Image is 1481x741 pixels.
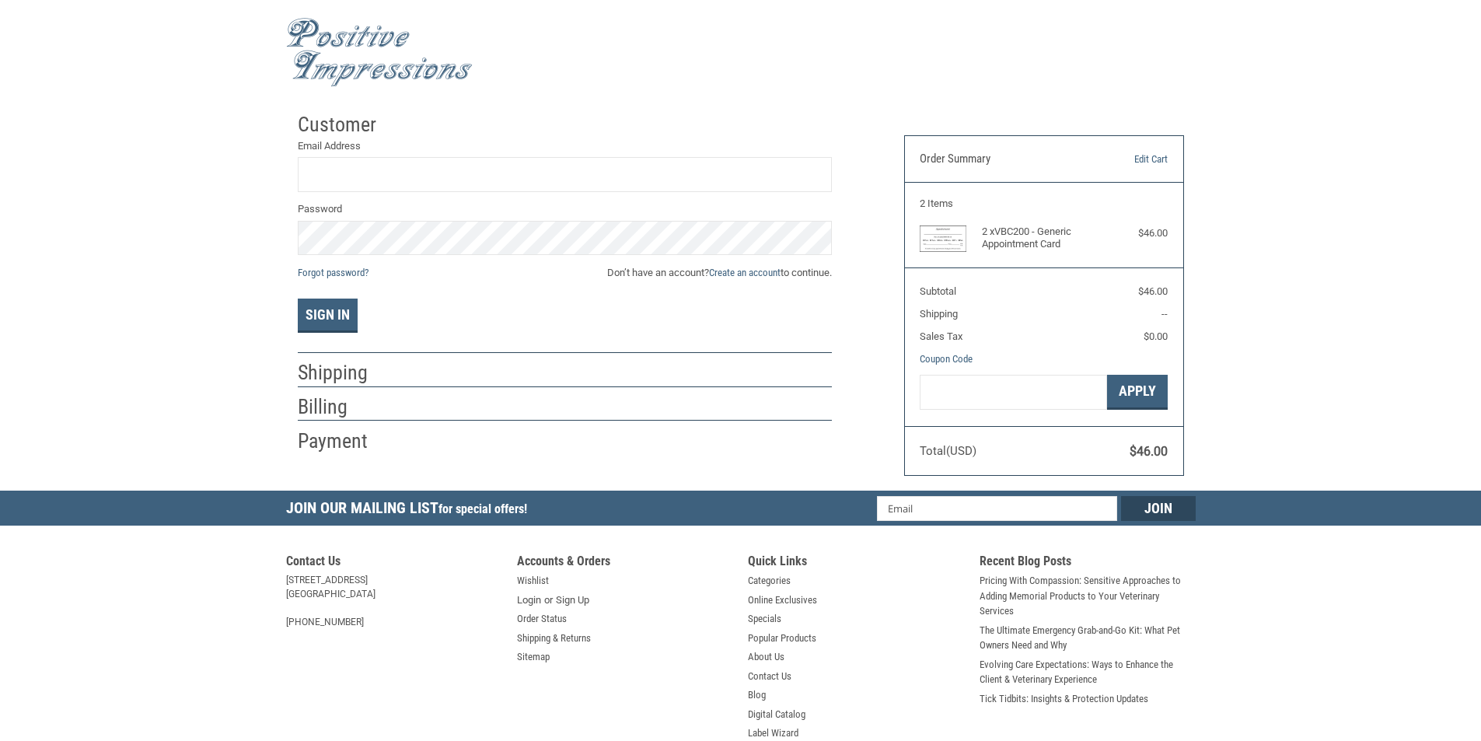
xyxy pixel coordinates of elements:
[980,573,1196,619] a: Pricing With Compassion: Sensitive Approaches to Adding Memorial Products to Your Veterinary Serv...
[286,18,473,87] img: Positive Impressions
[438,502,527,516] span: for special offers!
[607,265,832,281] span: Don’t have an account? to continue.
[748,687,766,703] a: Blog
[298,299,358,333] button: Sign In
[748,554,964,573] h5: Quick Links
[748,592,817,608] a: Online Exclusives
[920,308,958,320] span: Shipping
[517,631,591,646] a: Shipping & Returns
[535,592,562,608] span: or
[298,138,832,154] label: Email Address
[980,623,1196,653] a: The Ultimate Emergency Grab-and-Go Kit: What Pet Owners Need and Why
[748,669,791,684] a: Contact Us
[298,267,369,278] a: Forgot password?
[748,649,784,665] a: About Us
[517,573,549,589] a: Wishlist
[748,573,791,589] a: Categories
[286,554,502,573] h5: Contact Us
[298,201,832,217] label: Password
[748,707,805,722] a: Digital Catalog
[286,491,535,530] h5: Join Our Mailing List
[556,592,589,608] a: Sign Up
[920,353,973,365] a: Coupon Code
[877,496,1117,521] input: Email
[517,611,567,627] a: Order Status
[1121,496,1196,521] input: Join
[709,267,781,278] a: Create an account
[920,375,1107,410] input: Gift Certificate or Coupon Code
[298,112,389,138] h2: Customer
[748,725,798,741] a: Label Wizard
[920,152,1088,167] h3: Order Summary
[517,554,733,573] h5: Accounts & Orders
[748,631,816,646] a: Popular Products
[298,428,389,454] h2: Payment
[980,691,1148,707] a: Tick Tidbits: Insights & Protection Updates
[1107,375,1168,410] button: Apply
[1130,444,1168,459] span: $46.00
[1088,152,1168,167] a: Edit Cart
[920,330,962,342] span: Sales Tax
[1138,285,1168,297] span: $46.00
[920,444,976,458] span: Total (USD)
[980,657,1196,687] a: Evolving Care Expectations: Ways to Enhance the Client & Veterinary Experience
[1106,225,1168,241] div: $46.00
[1144,330,1168,342] span: $0.00
[980,554,1196,573] h5: Recent Blog Posts
[748,611,781,627] a: Specials
[298,360,389,386] h2: Shipping
[920,285,956,297] span: Subtotal
[517,649,550,665] a: Sitemap
[920,197,1168,210] h3: 2 Items
[982,225,1102,251] h4: 2 x VBC200 - Generic Appointment Card
[286,573,502,629] address: [STREET_ADDRESS] [GEOGRAPHIC_DATA] [PHONE_NUMBER]
[1161,308,1168,320] span: --
[517,592,541,608] a: Login
[298,394,389,420] h2: Billing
